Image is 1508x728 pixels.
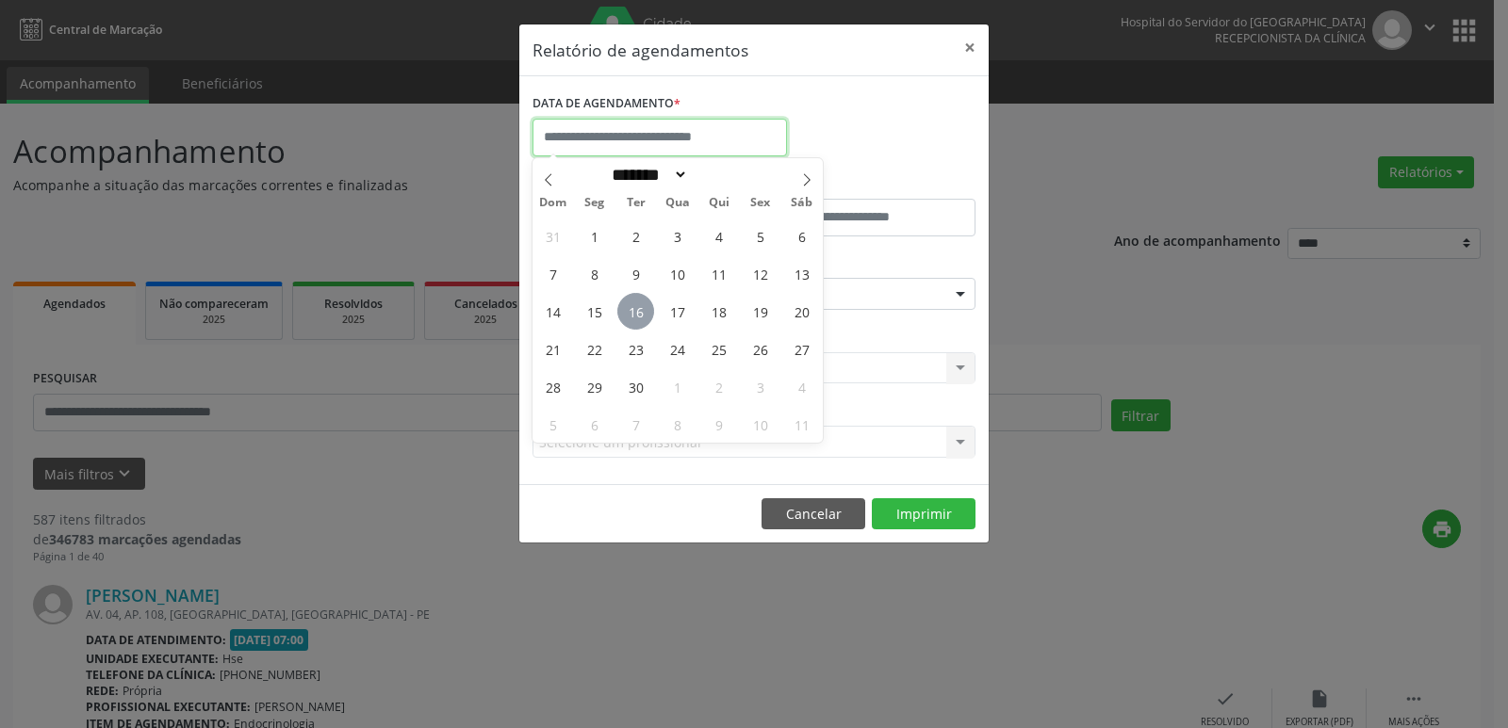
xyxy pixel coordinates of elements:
[698,197,740,209] span: Qui
[742,368,779,405] span: Outubro 3, 2025
[783,368,820,405] span: Outubro 4, 2025
[534,255,571,292] span: Setembro 7, 2025
[617,331,654,367] span: Setembro 23, 2025
[576,331,613,367] span: Setembro 22, 2025
[617,406,654,443] span: Outubro 7, 2025
[700,218,737,254] span: Setembro 4, 2025
[533,197,574,209] span: Dom
[783,406,820,443] span: Outubro 11, 2025
[533,89,680,119] label: DATA DE AGENDAMENTO
[872,498,975,530] button: Imprimir
[659,218,696,254] span: Setembro 3, 2025
[742,218,779,254] span: Setembro 5, 2025
[534,406,571,443] span: Outubro 5, 2025
[574,197,615,209] span: Seg
[533,38,748,62] h5: Relatório de agendamentos
[951,24,989,71] button: Close
[534,331,571,367] span: Setembro 21, 2025
[617,293,654,330] span: Setembro 16, 2025
[659,331,696,367] span: Setembro 24, 2025
[659,406,696,443] span: Outubro 8, 2025
[762,498,865,530] button: Cancelar
[534,293,571,330] span: Setembro 14, 2025
[576,218,613,254] span: Setembro 1, 2025
[759,170,975,199] label: ATÉ
[700,331,737,367] span: Setembro 25, 2025
[615,197,657,209] span: Ter
[659,368,696,405] span: Outubro 1, 2025
[576,293,613,330] span: Setembro 15, 2025
[700,293,737,330] span: Setembro 18, 2025
[659,255,696,292] span: Setembro 10, 2025
[605,165,688,185] select: Month
[700,406,737,443] span: Outubro 9, 2025
[657,197,698,209] span: Qua
[617,368,654,405] span: Setembro 30, 2025
[742,255,779,292] span: Setembro 12, 2025
[617,255,654,292] span: Setembro 9, 2025
[700,255,737,292] span: Setembro 11, 2025
[576,368,613,405] span: Setembro 29, 2025
[781,197,823,209] span: Sáb
[742,406,779,443] span: Outubro 10, 2025
[742,293,779,330] span: Setembro 19, 2025
[534,218,571,254] span: Agosto 31, 2025
[740,197,781,209] span: Sex
[783,255,820,292] span: Setembro 13, 2025
[688,165,750,185] input: Year
[700,368,737,405] span: Outubro 2, 2025
[534,368,571,405] span: Setembro 28, 2025
[783,331,820,367] span: Setembro 27, 2025
[783,218,820,254] span: Setembro 6, 2025
[783,293,820,330] span: Setembro 20, 2025
[742,331,779,367] span: Setembro 26, 2025
[659,293,696,330] span: Setembro 17, 2025
[617,218,654,254] span: Setembro 2, 2025
[576,255,613,292] span: Setembro 8, 2025
[576,406,613,443] span: Outubro 6, 2025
